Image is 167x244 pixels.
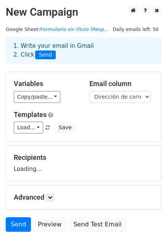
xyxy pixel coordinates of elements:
h5: Recipients [14,153,153,162]
a: Daily emails left: 50 [110,26,161,32]
button: Save [55,122,75,133]
small: Google Sheet: [6,26,109,32]
h5: Email column [89,80,154,88]
div: 1. Write your email in Gmail 2. Click [8,42,159,59]
a: Send Test Email [68,217,126,232]
a: Formulario sin título (Resp... [40,26,109,32]
a: Copy/paste... [14,91,60,103]
h2: New Campaign [6,6,161,19]
a: Load... [14,122,43,133]
div: Loading... [14,153,153,173]
span: Send [35,50,56,60]
a: Templates [14,111,47,119]
h5: Variables [14,80,78,88]
a: Preview [33,217,66,232]
a: Send [6,217,31,232]
h5: Advanced [14,193,153,202]
span: Daily emails left: 50 [110,25,161,34]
